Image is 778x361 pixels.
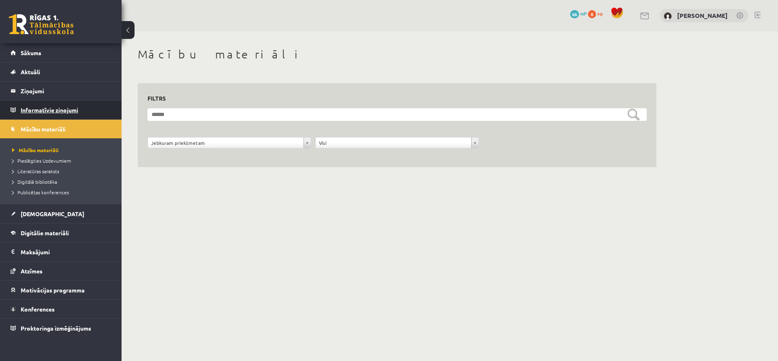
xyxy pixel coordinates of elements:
span: Proktoringa izmēģinājums [21,324,91,332]
span: Aktuāli [21,68,40,75]
a: Sākums [11,43,111,62]
span: Visi [319,138,468,148]
a: Ziņojumi [11,82,111,100]
a: Mācību materiāli [12,146,113,154]
h1: Mācību materiāli [138,47,656,61]
a: Pieslēgties Uzdevumiem [12,157,113,164]
a: Atzīmes [11,262,111,280]
a: 0 xp [588,10,607,17]
a: Digitālie materiāli [11,223,111,242]
a: Konferences [11,300,111,318]
span: Publicētas konferences [12,189,69,196]
a: Publicētas konferences [12,189,113,196]
a: Informatīvie ziņojumi [11,101,111,119]
span: Pieslēgties Uzdevumiem [12,157,71,164]
a: Motivācijas programma [11,281,111,299]
span: Literatūras saraksts [12,168,59,174]
a: 66 mP [570,10,587,17]
a: Visi [316,138,479,148]
legend: Maksājumi [21,243,111,261]
img: Estere Naudiņa-Dannenberga [664,12,672,20]
a: Literatūras saraksts [12,168,113,175]
span: 66 [570,10,579,18]
span: [DEMOGRAPHIC_DATA] [21,210,84,217]
a: Digitālā bibliotēka [12,178,113,185]
a: Maksājumi [11,243,111,261]
a: Jebkuram priekšmetam [148,138,311,148]
span: xp [597,10,603,17]
h3: Filtrs [147,93,637,104]
span: Atzīmes [21,267,43,275]
span: Sākums [21,49,41,56]
span: Digitālie materiāli [21,229,69,236]
a: Rīgas 1. Tālmācības vidusskola [9,14,74,34]
legend: Informatīvie ziņojumi [21,101,111,119]
a: [PERSON_NAME] [677,11,728,19]
span: Mācību materiāli [12,147,59,153]
a: Mācību materiāli [11,120,111,138]
span: 0 [588,10,596,18]
span: mP [580,10,587,17]
a: Proktoringa izmēģinājums [11,319,111,337]
span: Mācību materiāli [21,125,66,133]
span: Digitālā bibliotēka [12,178,57,185]
legend: Ziņojumi [21,82,111,100]
span: Konferences [21,305,55,313]
span: Motivācijas programma [21,286,85,294]
span: Jebkuram priekšmetam [151,138,300,148]
a: Aktuāli [11,62,111,81]
a: [DEMOGRAPHIC_DATA] [11,204,111,223]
